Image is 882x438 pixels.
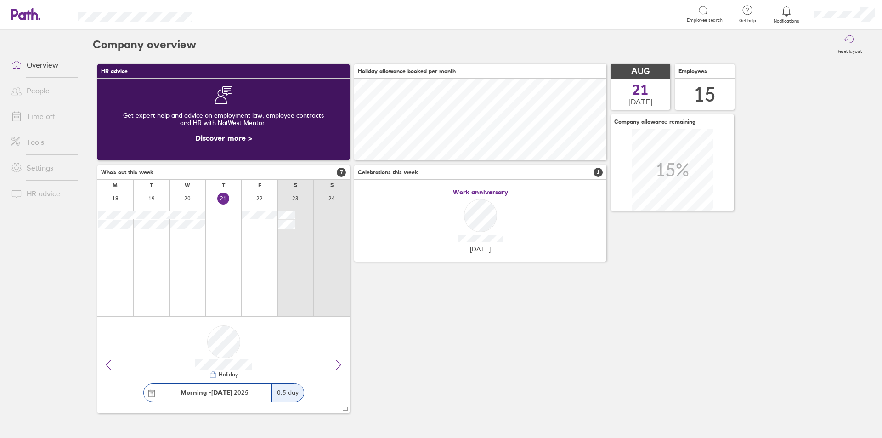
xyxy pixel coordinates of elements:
strong: [DATE] [211,388,232,397]
span: [DATE] [628,97,652,106]
div: Search [217,10,241,18]
span: [DATE] [470,245,491,253]
span: Employees [678,68,707,74]
strong: Morning - [181,388,211,397]
div: F [258,182,261,188]
span: 1 [594,168,603,177]
span: AUG [631,67,650,76]
div: 15 [694,83,716,106]
a: Time off [4,107,78,125]
a: Discover more > [195,133,252,142]
span: Celebrations this week [358,169,418,176]
div: 0.5 day [271,384,304,402]
span: Employee search [687,17,723,23]
a: Tools [4,133,78,151]
span: Work anniversary [453,188,508,196]
div: T [150,182,153,188]
a: Settings [4,159,78,177]
button: Reset layout [831,30,867,59]
span: 7 [337,168,346,177]
span: Notifications [772,18,802,24]
a: People [4,81,78,100]
div: T [222,182,225,188]
h2: Company overview [93,30,196,59]
label: Reset layout [831,46,867,54]
span: HR advice [101,68,128,74]
span: Who's out this week [101,169,153,176]
div: W [185,182,190,188]
div: S [330,182,334,188]
span: Get help [733,18,763,23]
div: M [113,182,118,188]
div: S [294,182,297,188]
span: Holiday allowance booked per month [358,68,456,74]
div: Get expert help and advice on employment law, employee contracts and HR with NatWest Mentor. [105,104,342,134]
span: 2025 [181,389,249,396]
a: Overview [4,56,78,74]
span: 21 [632,83,649,97]
span: Company allowance remaining [614,119,695,125]
a: HR advice [4,184,78,203]
div: Holiday [217,371,238,378]
a: Notifications [772,5,802,24]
